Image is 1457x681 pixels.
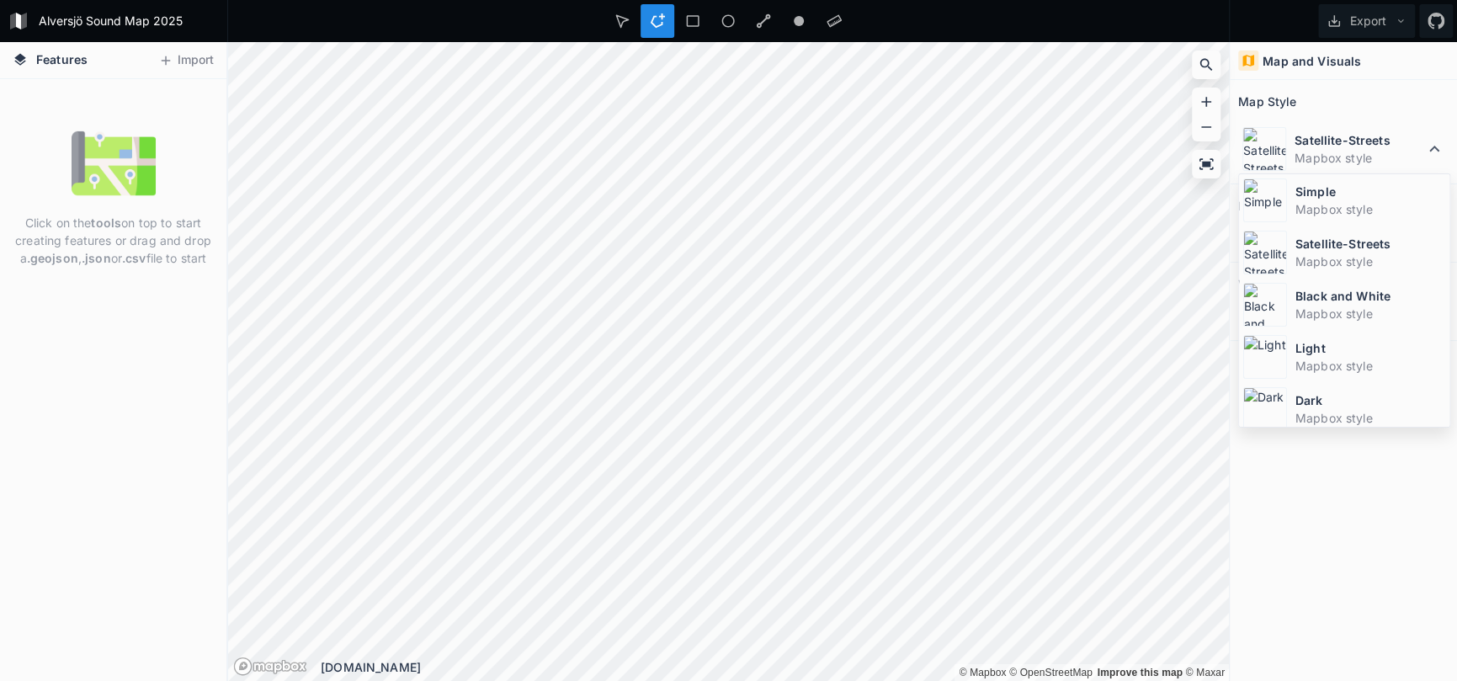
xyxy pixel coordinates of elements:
[1295,149,1424,167] dd: Mapbox style
[1242,127,1286,171] img: Satellite-Streets
[27,251,78,265] strong: .geojson
[36,51,88,68] span: Features
[91,215,121,230] strong: tools
[1318,4,1415,38] button: Export
[1243,387,1287,431] img: Dark
[1295,253,1445,270] dd: Mapbox style
[1097,667,1183,678] a: Map feedback
[1295,200,1445,218] dd: Mapbox style
[1295,391,1445,409] dt: Dark
[1295,357,1445,375] dd: Mapbox style
[1243,283,1287,327] img: Black and White
[959,667,1006,678] a: Mapbox
[1295,339,1445,357] dt: Light
[1243,231,1287,274] img: Satellite-Streets
[1009,667,1093,678] a: OpenStreetMap
[72,121,156,205] img: empty
[1295,235,1445,253] dt: Satellite-Streets
[82,251,111,265] strong: .json
[1295,409,1445,427] dd: Mapbox style
[1186,667,1226,678] a: Maxar
[1295,131,1424,149] dt: Satellite-Streets
[1295,305,1445,322] dd: Mapbox style
[321,658,1229,676] div: [DOMAIN_NAME]
[122,251,146,265] strong: .csv
[150,47,222,74] button: Import
[1295,287,1445,305] dt: Black and White
[1295,183,1445,200] dt: Simple
[1238,88,1296,114] h2: Map Style
[233,657,307,676] a: Mapbox logo
[1263,52,1361,70] h4: Map and Visuals
[1243,335,1287,379] img: Light
[1243,178,1287,222] img: Simple
[13,214,214,267] p: Click on the on top to start creating features or drag and drop a , or file to start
